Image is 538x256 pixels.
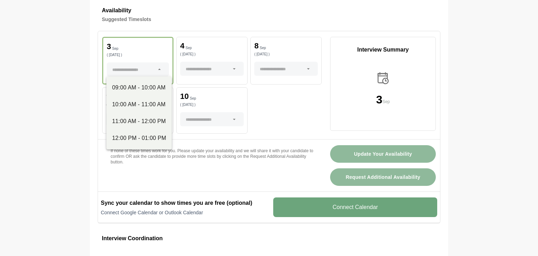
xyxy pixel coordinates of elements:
[107,53,169,57] p: ( [DATE] )
[382,98,390,105] p: Sep
[106,93,110,100] p: 9
[180,93,189,100] p: 10
[180,42,184,50] p: 4
[102,234,436,243] h3: Interview Coordination
[106,103,170,107] p: ( [DATE] )
[102,6,436,15] h3: Availability
[112,47,118,50] p: Sep
[180,53,244,56] p: ( [DATE] )
[273,197,437,217] v-button: Connect Calendar
[101,199,265,207] h2: Sync your calendar to show times you are free (optional)
[111,148,313,165] p: If none of these times work for you. Please update your availability and we will share it with yo...
[101,209,265,216] p: Connect Google Calendar or Outlook Calendar
[107,43,111,50] p: 3
[112,134,166,142] div: 12:00 PM - 01:00 PM
[112,117,166,126] div: 11:00 AM - 12:00 PM
[185,46,192,50] p: Sep
[180,103,244,107] p: ( [DATE] )
[254,42,258,50] p: 8
[330,168,436,186] button: Request Additional Availability
[112,100,166,109] div: 10:00 AM - 11:00 AM
[260,46,266,50] p: Sep
[376,94,382,105] p: 3
[112,83,166,92] div: 09:00 AM - 10:00 AM
[254,53,318,56] p: ( [DATE] )
[376,71,391,86] img: calender
[330,145,436,163] button: Update Your Availability
[102,15,436,23] h4: Suggested Timeslots
[190,97,196,100] p: Sep
[330,46,435,54] p: Interview Summary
